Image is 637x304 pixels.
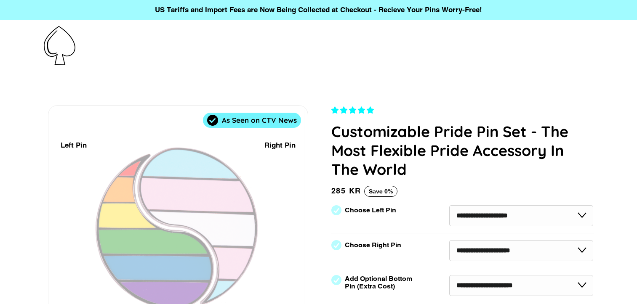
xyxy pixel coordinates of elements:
h1: Customizable Pride Pin Set - The Most Flexible Pride Accessory In The World [331,122,594,179]
div: Right Pin [264,140,296,151]
label: Choose Right Pin [345,241,401,249]
span: 285 kr [331,186,362,195]
span: 4.83 stars [331,106,376,114]
img: Pin-Ace [44,26,75,65]
span: Save 0% [364,186,397,197]
label: Add Optional Bottom Pin (Extra Cost) [345,275,416,290]
label: Choose Left Pin [345,206,396,214]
